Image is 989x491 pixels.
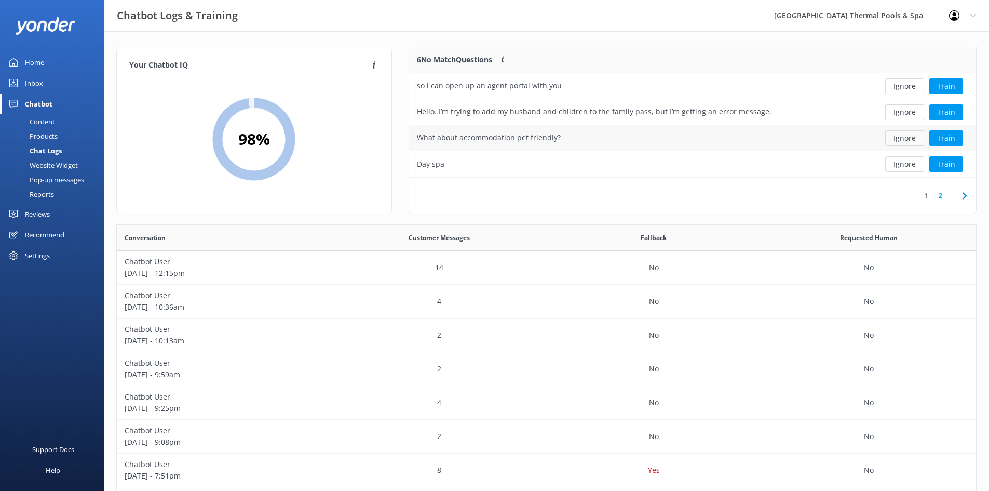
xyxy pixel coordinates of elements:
[885,104,924,120] button: Ignore
[25,94,52,114] div: Chatbot
[649,296,659,307] p: No
[929,156,963,172] button: Train
[125,357,324,369] p: Chatbot User
[125,233,166,243] span: Conversation
[437,296,441,307] p: 4
[649,262,659,273] p: No
[117,285,976,319] div: row
[929,104,963,120] button: Train
[125,470,324,482] p: [DATE] - 7:51pm
[437,465,441,476] p: 8
[6,187,104,202] a: Reports
[649,431,659,442] p: No
[6,187,54,202] div: Reports
[864,431,874,442] p: No
[125,436,324,448] p: [DATE] - 9:08pm
[25,245,50,266] div: Settings
[409,233,470,243] span: Customer Messages
[929,78,963,94] button: Train
[117,454,976,487] div: row
[6,114,104,129] a: Content
[933,191,947,201] a: 2
[649,363,659,375] p: No
[117,420,976,454] div: row
[864,262,874,273] p: No
[125,301,324,313] p: [DATE] - 10:36am
[6,129,58,143] div: Products
[864,465,874,476] p: No
[437,397,441,408] p: 4
[649,397,659,408] p: No
[437,431,441,442] p: 2
[417,106,771,117] div: Hello. I’m trying to add my husband and children to the family pass, but I’m getting an error mes...
[417,54,492,65] p: 6 No Match Questions
[437,363,441,375] p: 2
[6,143,104,158] a: Chat Logs
[125,391,324,403] p: Chatbot User
[864,296,874,307] p: No
[25,224,64,245] div: Recommend
[117,319,976,352] div: row
[864,329,874,341] p: No
[25,73,43,94] div: Inbox
[129,60,369,71] h4: Your Chatbot IQ
[417,158,444,170] div: Day spa
[117,386,976,420] div: row
[125,290,324,301] p: Chatbot User
[409,73,976,177] div: grid
[409,99,976,125] div: row
[885,156,924,172] button: Ignore
[417,80,562,91] div: so i can open up an agent portal with you
[648,465,660,476] p: Yes
[125,425,324,436] p: Chatbot User
[6,143,62,158] div: Chat Logs
[32,439,74,460] div: Support Docs
[25,204,50,224] div: Reviews
[125,324,324,335] p: Chatbot User
[117,7,238,24] h3: Chatbot Logs & Training
[641,233,667,243] span: Fallback
[929,130,963,146] button: Train
[125,268,324,279] p: [DATE] - 12:15pm
[885,130,924,146] button: Ignore
[649,329,659,341] p: No
[409,151,976,177] div: row
[6,158,104,172] a: Website Widget
[6,172,104,187] a: Pop-up messages
[435,262,443,273] p: 14
[6,172,84,187] div: Pop-up messages
[46,460,60,481] div: Help
[417,132,561,143] div: What about accommodation pet friendly?
[125,369,324,380] p: [DATE] - 9:59am
[6,114,55,129] div: Content
[6,129,104,143] a: Products
[117,352,976,386] div: row
[864,363,874,375] p: No
[437,329,441,341] p: 2
[25,52,44,73] div: Home
[919,191,933,201] a: 1
[125,403,324,414] p: [DATE] - 9:25pm
[885,78,924,94] button: Ignore
[864,397,874,408] p: No
[117,251,976,285] div: row
[238,127,270,152] h2: 98 %
[125,256,324,268] p: Chatbot User
[16,17,75,34] img: yonder-white-logo.png
[409,125,976,151] div: row
[6,158,78,172] div: Website Widget
[840,233,898,243] span: Requested Human
[409,73,976,99] div: row
[125,335,324,347] p: [DATE] - 10:13am
[125,459,324,470] p: Chatbot User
